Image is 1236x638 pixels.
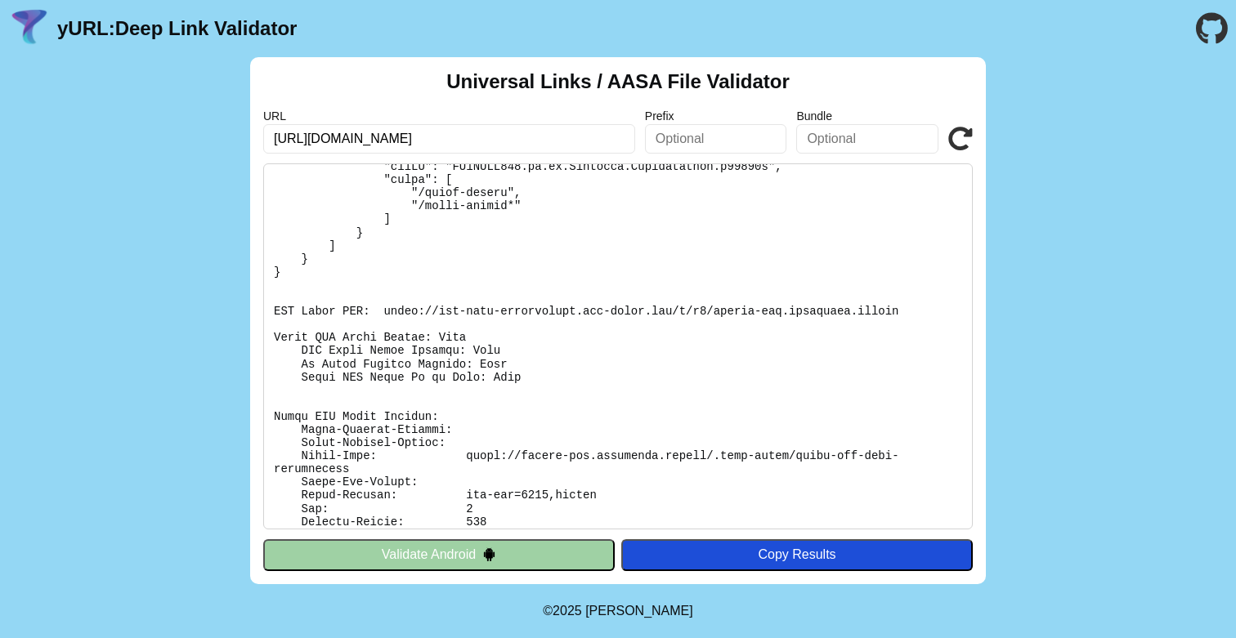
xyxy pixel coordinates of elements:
a: yURL:Deep Link Validator [57,17,297,40]
button: Validate Android [263,539,615,570]
input: Optional [645,124,787,154]
button: Copy Results [621,539,973,570]
img: droidIcon.svg [482,547,496,561]
input: Optional [796,124,938,154]
input: Required [263,124,635,154]
img: yURL Logo [8,7,51,50]
footer: © [543,584,692,638]
label: URL [263,109,635,123]
div: Copy Results [629,547,965,562]
pre: Lorem ipsu do: sitam://consec-adi.elitseddo.eiusmo/.temp-incid/utlab-etd-magn-aliquaenima Mi Veni... [263,163,973,529]
a: Michael Ibragimchayev's Personal Site [585,604,693,618]
label: Bundle [796,109,938,123]
label: Prefix [645,109,787,123]
span: 2025 [553,604,582,618]
h2: Universal Links / AASA File Validator [446,70,790,93]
